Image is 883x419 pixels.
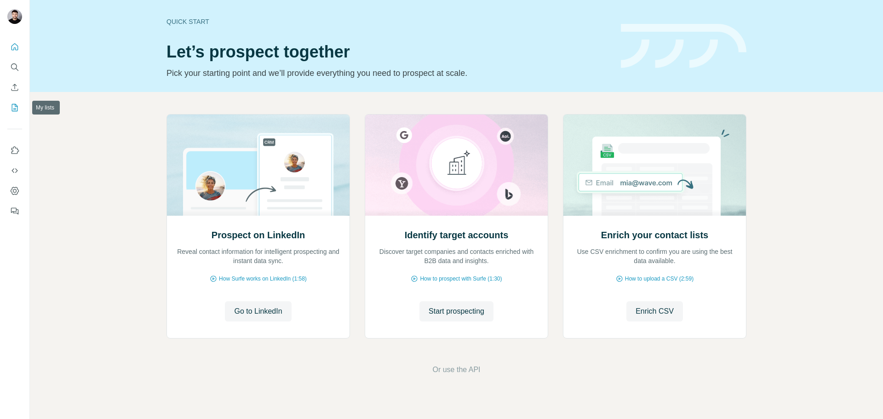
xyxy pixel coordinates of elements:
[225,301,291,321] button: Go to LinkedIn
[365,115,548,216] img: Identify target accounts
[621,24,746,69] img: banner
[626,301,683,321] button: Enrich CSV
[7,162,22,179] button: Use Surfe API
[7,59,22,75] button: Search
[636,306,674,317] span: Enrich CSV
[429,306,484,317] span: Start prospecting
[234,306,282,317] span: Go to LinkedIn
[166,17,610,26] div: Quick start
[420,275,502,283] span: How to prospect with Surfe (1:30)
[419,301,493,321] button: Start prospecting
[7,99,22,116] button: My lists
[7,142,22,159] button: Use Surfe on LinkedIn
[374,247,539,265] p: Discover target companies and contacts enriched with B2B data and insights.
[7,39,22,55] button: Quick start
[212,229,305,241] h2: Prospect on LinkedIn
[7,9,22,24] img: Avatar
[219,275,307,283] span: How Surfe works on LinkedIn (1:58)
[166,43,610,61] h1: Let’s prospect together
[563,115,746,216] img: Enrich your contact lists
[573,247,737,265] p: Use CSV enrichment to confirm you are using the best data available.
[166,115,350,216] img: Prospect on LinkedIn
[625,275,694,283] span: How to upload a CSV (2:59)
[7,203,22,219] button: Feedback
[176,247,340,265] p: Reveal contact information for intelligent prospecting and instant data sync.
[166,67,610,80] p: Pick your starting point and we’ll provide everything you need to prospect at scale.
[432,364,480,375] button: Or use the API
[7,79,22,96] button: Enrich CSV
[7,183,22,199] button: Dashboard
[601,229,708,241] h2: Enrich your contact lists
[405,229,509,241] h2: Identify target accounts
